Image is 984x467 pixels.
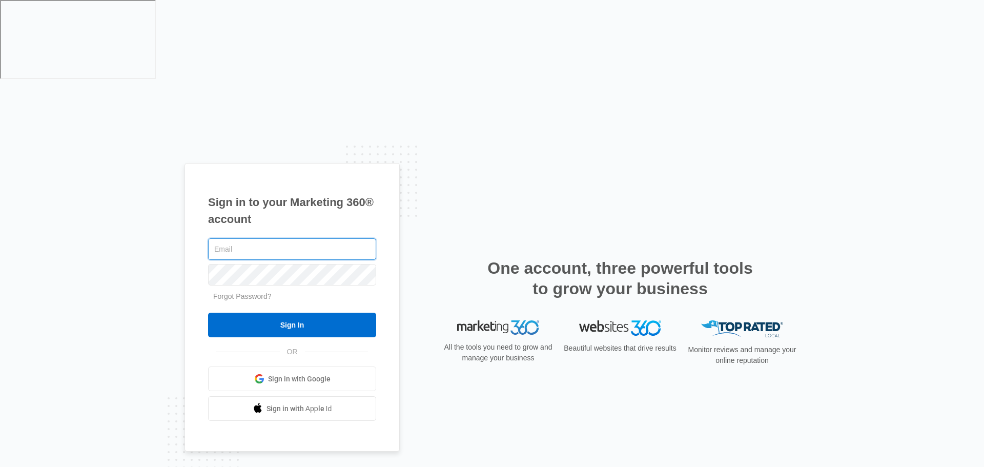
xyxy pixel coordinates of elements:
[266,403,332,414] span: Sign in with Apple Id
[268,374,331,384] span: Sign in with Google
[685,344,799,366] p: Monitor reviews and manage your online reputation
[701,320,783,337] img: Top Rated Local
[563,343,678,354] p: Beautiful websites that drive results
[484,258,756,299] h2: One account, three powerful tools to grow your business
[441,342,556,363] p: All the tools you need to grow and manage your business
[457,320,539,335] img: Marketing 360
[208,313,376,337] input: Sign In
[280,347,305,357] span: OR
[208,367,376,391] a: Sign in with Google
[579,320,661,335] img: Websites 360
[208,194,376,228] h1: Sign in to your Marketing 360® account
[213,292,272,300] a: Forgot Password?
[208,396,376,421] a: Sign in with Apple Id
[208,238,376,260] input: Email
